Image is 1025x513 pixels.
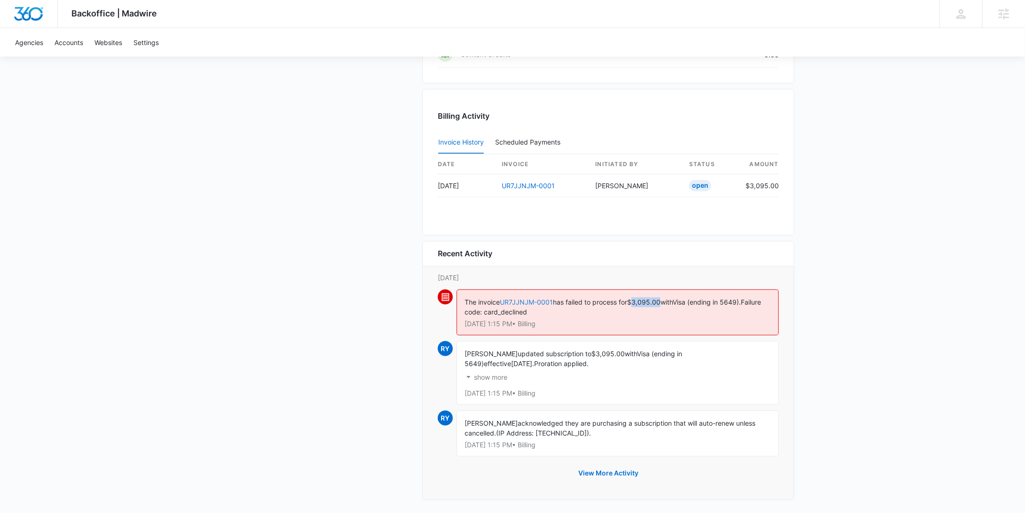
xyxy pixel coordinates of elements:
td: $3,095.00 [738,175,779,198]
span: The invoice [465,299,500,306]
a: Settings [128,28,164,57]
a: UR7JJNJM-0001 [502,182,555,190]
button: Invoice History [438,131,484,154]
button: View More Activity [569,462,648,485]
td: [PERSON_NAME] [588,175,682,198]
span: Visa (ending in 5649). [673,299,741,306]
span: effective [484,360,511,368]
span: has failed to process for [553,299,627,306]
th: date [438,154,494,175]
p: [DATE] 1:15 PM • Billing [465,442,771,449]
th: Initiated By [588,154,682,175]
span: RY [438,341,453,356]
button: show more [465,369,507,387]
a: Agencies [9,28,49,57]
span: $3,095.00 [627,299,660,306]
div: Scheduled Payments [495,139,564,145]
span: Backoffice | Madwire [72,8,157,18]
h3: Billing Activity [438,110,779,122]
span: with [660,299,673,306]
th: invoice [494,154,588,175]
span: updated subscription to [518,350,591,358]
p: [DATE] [438,273,779,283]
span: RY [438,411,453,426]
div: Open [689,180,711,191]
p: [DATE] 1:15 PM • Billing [465,321,771,328]
th: status [682,154,738,175]
span: [PERSON_NAME] [465,350,518,358]
span: $3,095.00 [591,350,625,358]
span: [PERSON_NAME] [465,420,518,428]
span: (IP Address: [TECHNICAL_ID]). [496,429,591,437]
a: Websites [89,28,128,57]
span: [DATE]. [511,360,534,368]
span: acknowledged they are purchasing a subscription that will auto-renew unless cancelled. [465,420,755,437]
p: show more [474,375,507,381]
span: Proration applied. [534,360,589,368]
a: Accounts [49,28,89,57]
h6: Recent Activity [438,248,492,260]
p: [DATE] 1:15 PM • Billing [465,390,771,397]
a: UR7JJNJM-0001 [500,299,553,306]
span: with [625,350,637,358]
td: [DATE] [438,175,494,198]
th: amount [738,154,779,175]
